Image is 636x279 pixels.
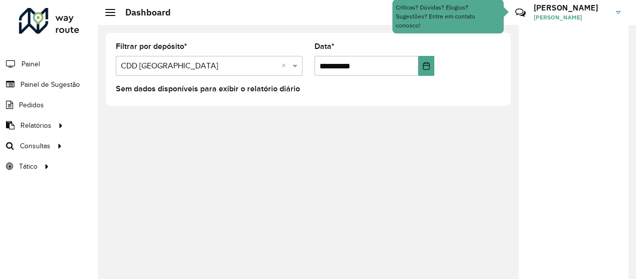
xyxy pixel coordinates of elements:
span: Painel [21,59,40,69]
label: Sem dados disponíveis para exibir o relatório diário [116,83,300,95]
label: Filtrar por depósito [116,40,187,52]
a: Contato Rápido [510,2,531,23]
h3: [PERSON_NAME] [534,3,609,12]
span: Tático [19,161,37,172]
span: Relatórios [20,120,51,131]
span: Painel de Sugestão [20,79,80,90]
span: Pedidos [19,100,44,110]
button: Choose Date [418,56,434,76]
span: Clear all [282,60,290,72]
h2: Dashboard [115,7,171,18]
span: Consultas [20,141,50,151]
span: [PERSON_NAME] [534,13,609,22]
label: Data [315,40,334,52]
